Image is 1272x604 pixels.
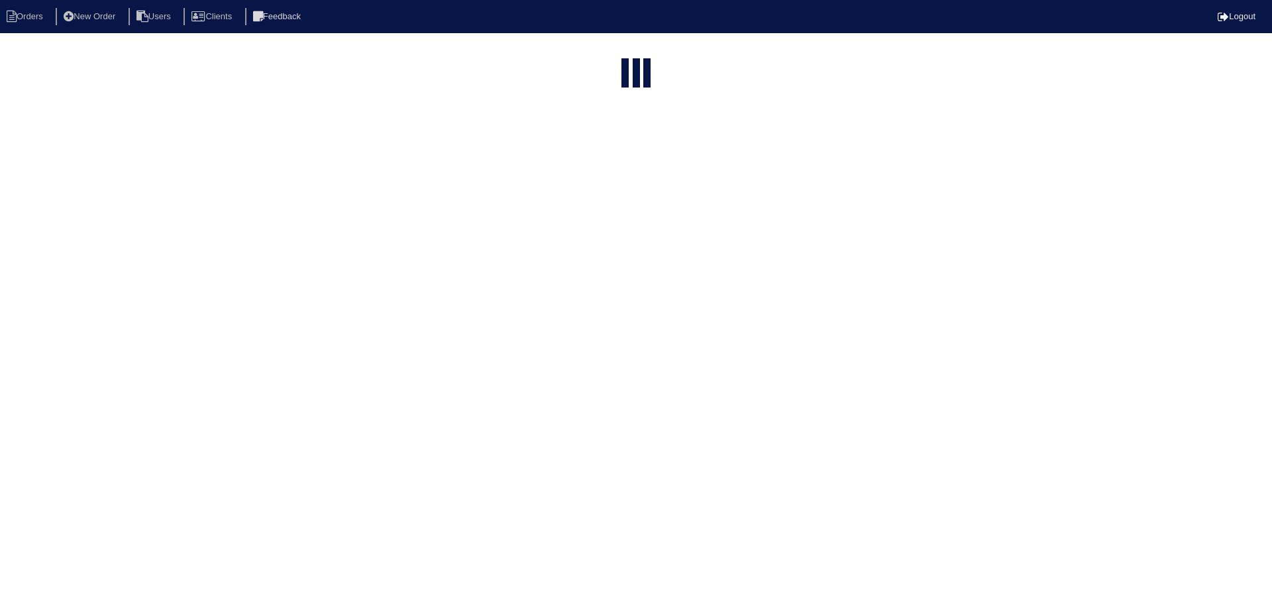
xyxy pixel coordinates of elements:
li: Clients [184,8,242,26]
a: Clients [184,11,242,21]
li: New Order [56,8,126,26]
li: Feedback [245,8,311,26]
a: New Order [56,11,126,21]
a: Users [129,11,182,21]
a: Logout [1218,11,1255,21]
li: Users [129,8,182,26]
div: loading... [633,58,640,93]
